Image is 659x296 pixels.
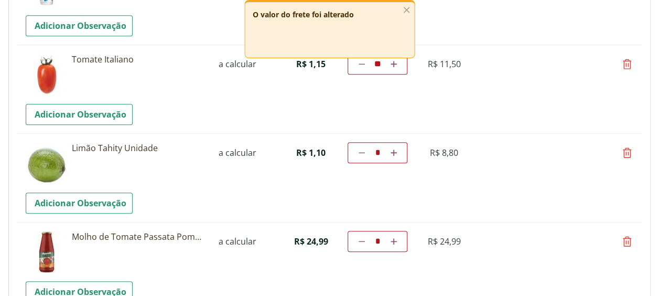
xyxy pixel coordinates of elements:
span: R$ 8,80 [430,147,458,158]
span: a calcular [219,236,256,247]
a: Adicionar Observação [26,193,133,214]
span: R$ 24,99 [428,236,461,247]
span: R$ 1,10 [296,147,326,158]
a: Adicionar Observação [26,15,133,36]
span: R$ 11,50 [428,58,461,70]
a: Limão Tahity Unidade [72,142,205,154]
span: R$ 24,99 [294,236,328,247]
img: Molho de Tomate Passata Pomarola 700g [26,231,68,273]
span: R$ 1,15 [296,58,326,70]
span: a calcular [219,147,256,158]
a: Tomate Italiano [72,54,205,65]
span: a calcular [219,58,256,70]
img: Limão Tahity Unidade [26,142,68,184]
a: Molho de Tomate Passata Pomarola 700g [72,231,205,242]
a: Adicionar Observação [26,104,133,125]
span: O valor do frete foi alterado [253,9,354,19]
img: Tomate Italiano [26,54,68,96]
